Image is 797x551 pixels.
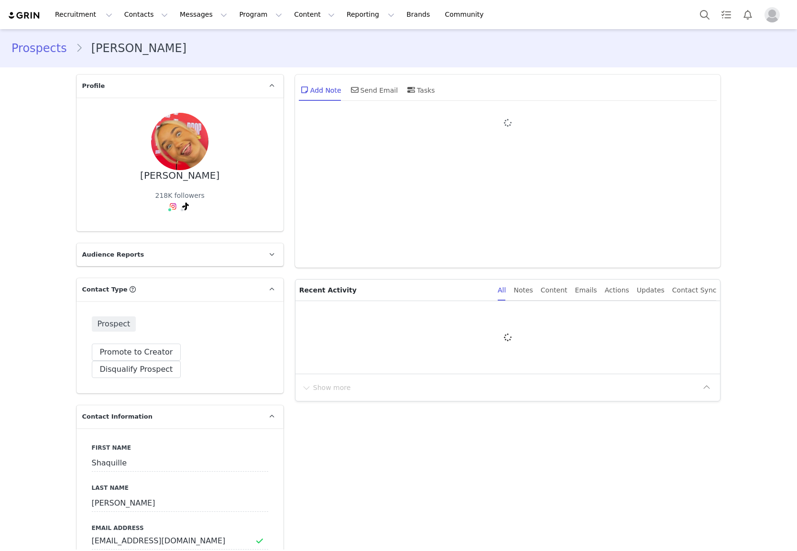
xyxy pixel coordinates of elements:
[82,81,105,91] span: Profile
[764,7,780,22] img: placeholder-profile.jpg
[498,280,506,301] div: All
[92,532,268,550] input: Email Address
[349,78,398,101] div: Send Email
[49,4,118,25] button: Recruitment
[737,4,758,25] button: Notifications
[672,280,717,301] div: Contact Sync
[541,280,568,301] div: Content
[637,280,665,301] div: Updates
[92,443,268,452] label: First Name
[341,4,400,25] button: Reporting
[288,4,340,25] button: Content
[301,380,351,395] button: Show more
[233,4,288,25] button: Program
[82,412,153,421] span: Contact Information
[92,361,181,378] button: Disqualify Prospect
[716,4,737,25] a: Tasks
[513,280,533,301] div: Notes
[140,170,219,181] div: [PERSON_NAME]
[151,113,208,170] img: fcfc7ed2-a322-4f08-a506-b8a8bfe06ed6.jpg
[605,280,629,301] div: Actions
[119,4,174,25] button: Contacts
[92,524,268,532] label: Email Address
[174,4,233,25] button: Messages
[759,7,789,22] button: Profile
[8,11,41,20] img: grin logo
[401,4,438,25] a: Brands
[92,344,181,361] button: Promote to Creator
[299,78,341,101] div: Add Note
[169,203,177,210] img: instagram.svg
[92,484,268,492] label: Last Name
[439,4,494,25] a: Community
[405,78,435,101] div: Tasks
[299,280,490,301] p: Recent Activity
[92,316,136,332] span: Prospect
[11,40,76,57] a: Prospects
[82,250,144,259] span: Audience Reports
[155,191,205,201] div: 218K followers
[575,280,597,301] div: Emails
[82,285,128,294] span: Contact Type
[694,4,715,25] button: Search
